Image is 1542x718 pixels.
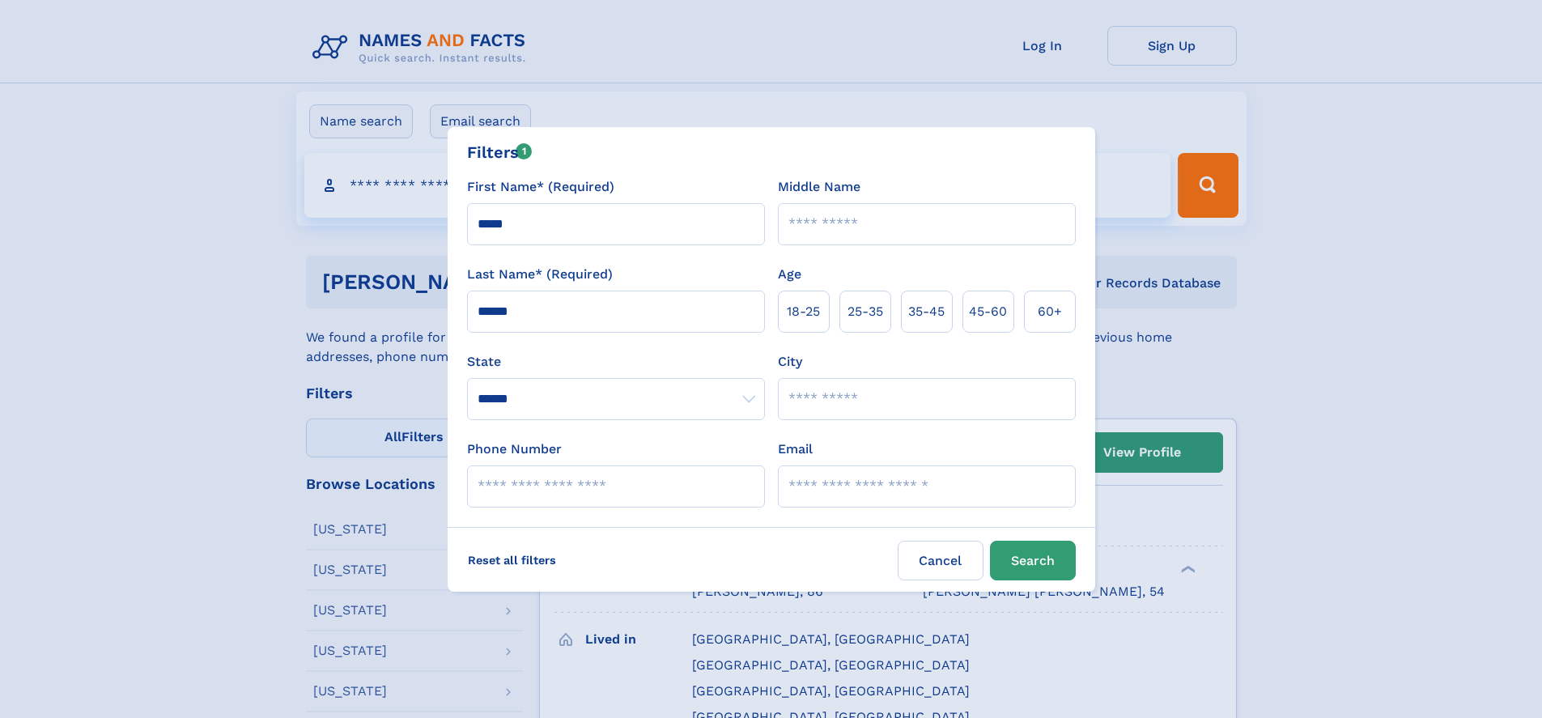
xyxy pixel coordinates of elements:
label: State [467,352,765,372]
span: 60+ [1038,302,1062,321]
label: Age [778,265,801,284]
span: 25‑35 [847,302,883,321]
label: City [778,352,802,372]
label: Last Name* (Required) [467,265,613,284]
button: Search [990,541,1076,580]
label: Cancel [898,541,983,580]
div: Filters [467,140,533,164]
label: First Name* (Required) [467,177,614,197]
label: Phone Number [467,440,562,459]
span: 45‑60 [969,302,1007,321]
span: 18‑25 [787,302,820,321]
label: Reset all filters [457,541,567,580]
label: Middle Name [778,177,860,197]
label: Email [778,440,813,459]
span: 35‑45 [908,302,945,321]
